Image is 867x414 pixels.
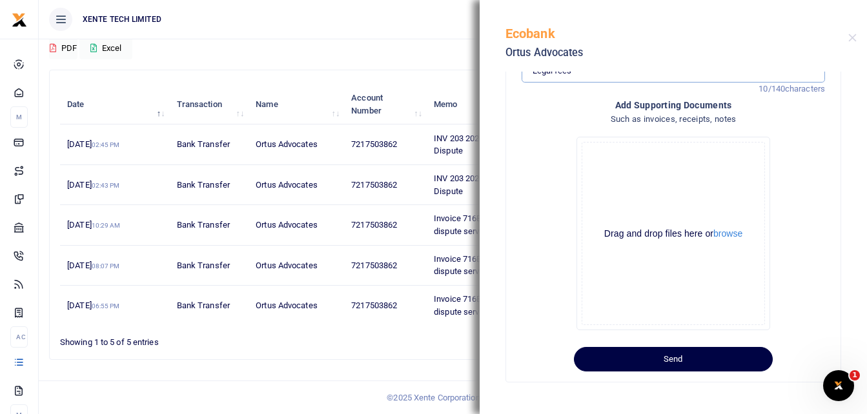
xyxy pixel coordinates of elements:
span: 7217503862 [351,139,397,149]
div: Drag and drop files here or [582,228,764,240]
th: Transaction: activate to sort column ascending [169,84,249,124]
span: Bank Transfer [177,261,230,270]
th: Memo: activate to sort column ascending [427,84,564,124]
iframe: Intercom live chat [823,370,854,401]
a: logo-small logo-large logo-large [12,14,27,24]
span: [DATE] [67,139,119,149]
th: Account Number: activate to sort column ascending [344,84,427,124]
span: Bank Transfer [177,180,230,190]
li: M [10,106,28,128]
button: Excel [79,37,132,59]
span: 7217503862 [351,301,397,310]
div: Showing 1 to 5 of 5 entries [60,329,382,349]
h5: Ortus Advocates [505,46,848,59]
small: 02:43 PM [92,182,120,189]
span: [DATE] [67,180,119,190]
span: characters [785,84,825,94]
span: Invoice 716BK00423 Labour dispute services deposit [434,294,538,317]
span: Invoice 716BK00423 Labour dispute services deposit [434,254,538,277]
span: 7217503862 [351,180,397,190]
span: Ortus Advocates [256,261,318,270]
span: INV 203 2025 URA Income Tax Dispute [434,173,547,196]
button: Close [848,34,857,42]
div: File Uploader [576,137,770,330]
h4: Such as invoices, receipts, notes [522,112,825,126]
span: 10/140 [759,84,785,94]
span: Ortus Advocates [256,139,318,149]
li: Ac [10,326,28,348]
button: Send [574,347,773,371]
span: [DATE] [67,301,119,310]
span: Ortus Advocates [256,220,318,230]
span: Bank Transfer [177,139,230,149]
h4: Add supporting Documents [522,98,825,112]
span: 7217503862 [351,261,397,270]
button: PDF [49,37,77,59]
span: XENTE TECH LIMITED [77,14,167,25]
span: Invoice 716BK00423 Labour dispute services deposit [434,213,538,236]
span: INV 203 2025 URA Income Tax Dispute [434,133,547,156]
img: logo-small [12,12,27,28]
th: Name: activate to sort column ascending [249,84,344,124]
span: Ortus Advocates [256,301,318,310]
th: Date: activate to sort column descending [60,84,169,124]
small: 02:45 PM [92,141,120,148]
span: [DATE] [67,261,119,270]
small: 06:55 PM [92,302,120,310]
h5: Ecobank [505,26,848,41]
button: browse [713,229,742,238]
span: Bank Transfer [177,220,230,230]
span: 1 [850,370,860,380]
span: Ortus Advocates [256,180,318,190]
small: 10:29 AM [92,222,121,229]
span: [DATE] [67,220,120,230]
span: Bank Transfer [177,301,230,310]
small: 08:07 PM [92,262,120,270]
span: 7217503862 [351,220,397,230]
